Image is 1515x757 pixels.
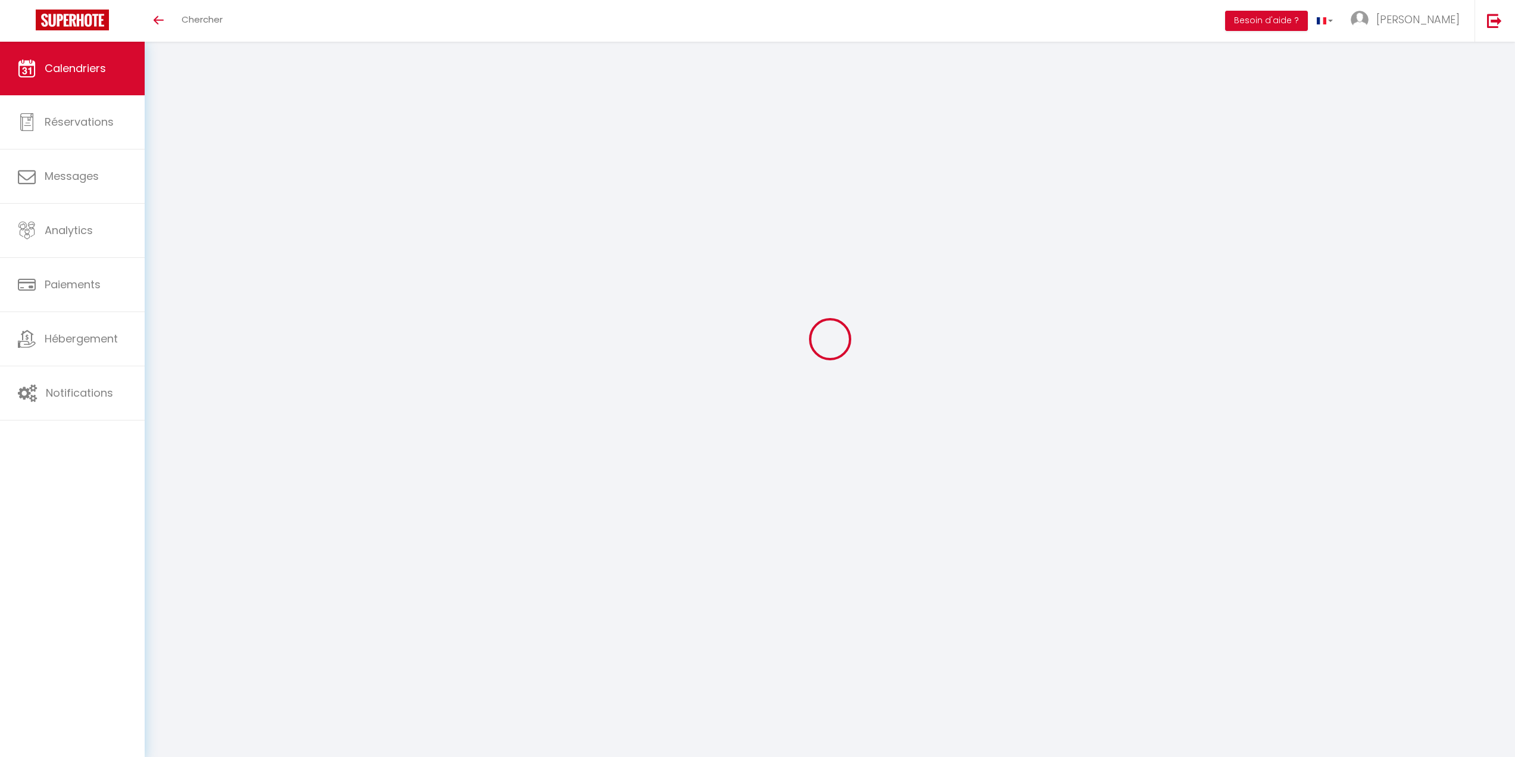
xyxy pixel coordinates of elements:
span: Chercher [182,13,223,26]
span: Notifications [46,385,113,400]
span: Paiements [45,277,101,292]
img: ... [1351,11,1369,29]
span: Réservations [45,114,114,129]
span: [PERSON_NAME] [1376,12,1460,27]
button: Besoin d'aide ? [1225,11,1308,31]
span: Analytics [45,223,93,238]
span: Calendriers [45,61,106,76]
span: Hébergement [45,331,118,346]
img: Super Booking [36,10,109,30]
span: Messages [45,169,99,183]
img: logout [1487,13,1502,28]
